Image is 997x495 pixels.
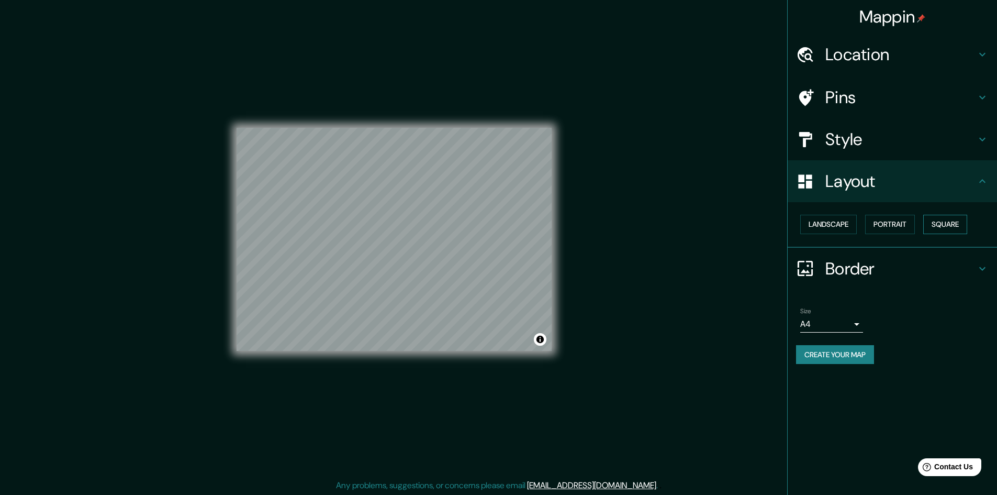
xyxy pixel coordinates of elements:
[788,34,997,75] div: Location
[237,128,552,351] canvas: Map
[859,6,926,27] h4: Mappin
[865,215,915,234] button: Portrait
[658,479,659,492] div: .
[825,258,976,279] h4: Border
[336,479,658,492] p: Any problems, suggestions, or concerns please email .
[788,160,997,202] div: Layout
[788,248,997,290] div: Border
[659,479,662,492] div: .
[923,215,967,234] button: Square
[788,118,997,160] div: Style
[825,129,976,150] h4: Style
[825,87,976,108] h4: Pins
[527,480,656,491] a: [EMAIL_ADDRESS][DOMAIN_NAME]
[534,333,546,346] button: Toggle attribution
[800,316,863,333] div: A4
[825,171,976,192] h4: Layout
[800,215,857,234] button: Landscape
[796,345,874,365] button: Create your map
[825,44,976,65] h4: Location
[788,76,997,118] div: Pins
[904,454,985,483] iframe: Help widget launcher
[800,306,811,315] label: Size
[917,14,925,23] img: pin-icon.png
